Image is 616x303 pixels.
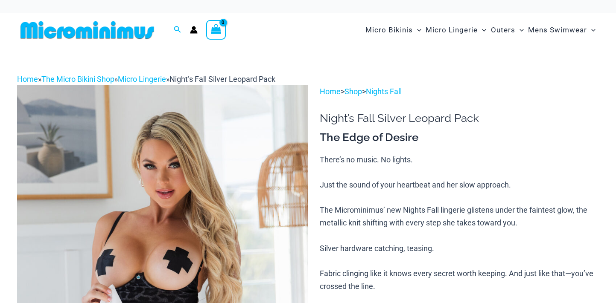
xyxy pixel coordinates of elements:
span: Night’s Fall Silver Leopard Pack [169,75,275,84]
h3: The Edge of Desire [320,130,599,145]
span: Outers [491,19,515,41]
a: Home [320,87,341,96]
span: Mens Swimwear [528,19,587,41]
a: The Micro Bikini Shop [41,75,114,84]
span: Menu Toggle [587,19,596,41]
a: Micro BikinisMenu ToggleMenu Toggle [363,17,423,43]
span: Menu Toggle [478,19,486,41]
span: Micro Bikinis [365,19,413,41]
span: Menu Toggle [515,19,524,41]
a: Nights Fall [366,87,402,96]
a: Shop [344,87,362,96]
a: Mens SwimwearMenu ToggleMenu Toggle [526,17,598,43]
a: OutersMenu ToggleMenu Toggle [489,17,526,43]
nav: Site Navigation [362,16,599,44]
a: Home [17,75,38,84]
span: Micro Lingerie [426,19,478,41]
span: » » » [17,75,275,84]
p: > > [320,85,599,98]
a: View Shopping Cart, empty [206,20,226,40]
img: MM SHOP LOGO FLAT [17,20,158,40]
a: Search icon link [174,25,181,35]
span: Menu Toggle [413,19,421,41]
a: Micro LingerieMenu ToggleMenu Toggle [423,17,488,43]
a: Account icon link [190,26,198,34]
a: Micro Lingerie [118,75,166,84]
h1: Night’s Fall Silver Leopard Pack [320,112,599,125]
